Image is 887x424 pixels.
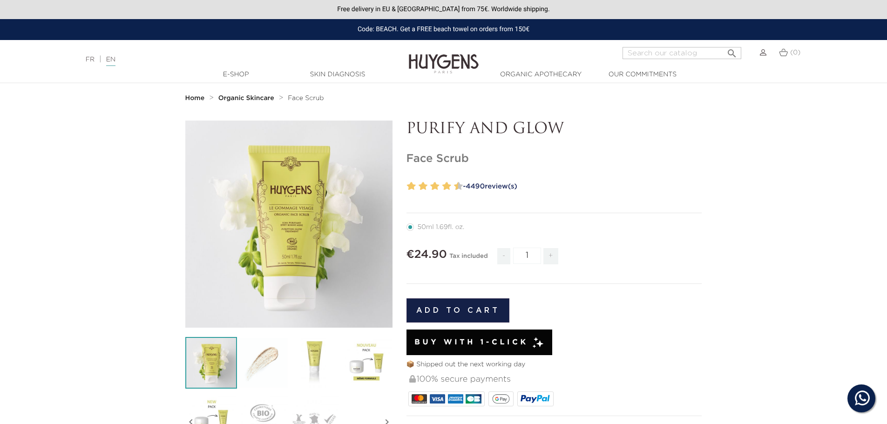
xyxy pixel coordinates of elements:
button:  [724,44,740,57]
label: 3 [417,180,420,193]
span: 4490 [466,183,485,190]
p: PURIFY AND GLOW [406,121,702,138]
label: 50ml 1.69fl. oz. [406,223,476,231]
label: 5 [428,180,432,193]
img: VISA [430,394,445,404]
span: (0) [790,49,800,56]
img: google_pay [492,394,510,404]
i:  [726,45,738,56]
input: Quantity [513,248,541,264]
p: 📦 Shipped out the next working day [406,360,702,370]
label: 7 [440,180,443,193]
a: Our commitments [596,70,689,80]
div: | [81,54,363,65]
button: Add to cart [406,298,510,323]
span: + [543,248,558,264]
strong: Organic Skincare [218,95,274,101]
a: Organic Apothecary [494,70,588,80]
input: Search [623,47,741,59]
img: Huygens [409,39,479,75]
a: Organic Skincare [218,94,277,102]
span: - [497,248,510,264]
a: Skin Diagnosis [291,70,384,80]
a: FR [86,56,95,63]
label: 4 [420,180,427,193]
label: 1 [405,180,408,193]
label: 9 [452,180,455,193]
div: 100% secure payments [408,370,702,390]
label: 2 [409,180,416,193]
a: EN [106,56,115,66]
img: AMEX [448,394,463,404]
label: 8 [444,180,451,193]
label: 10 [456,180,463,193]
img: MASTERCARD [412,394,427,404]
div: Tax included [449,246,488,271]
span: €24.90 [406,249,447,260]
a: Face Scrub [288,94,324,102]
a: -4490review(s) [460,180,702,194]
h1: Face Scrub [406,152,702,166]
a: Home [185,94,207,102]
img: CB_NATIONALE [466,394,481,404]
img: 100% secure payments [409,375,416,383]
label: 6 [433,180,440,193]
a: E-Shop [190,70,283,80]
strong: Home [185,95,205,101]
